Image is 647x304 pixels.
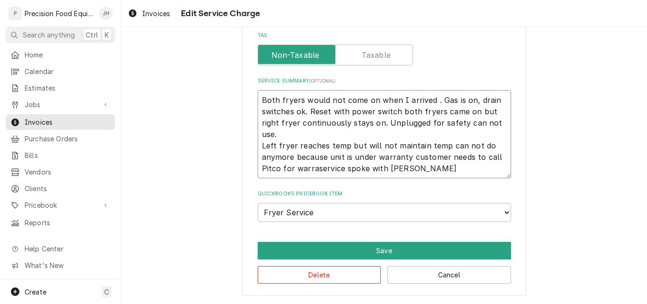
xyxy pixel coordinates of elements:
[6,80,115,96] a: Estimates
[25,200,96,210] span: Pricebook
[25,244,109,254] span: Help Center
[258,190,511,198] label: QuickBooks PriceBook Item
[105,30,109,40] span: K
[6,131,115,147] a: Purchase Orders
[99,7,113,20] div: JH
[258,242,511,259] button: Save
[6,258,115,273] a: Go to What's New
[25,184,110,193] span: Clients
[258,32,511,65] div: Tax
[25,260,109,270] span: What's New
[258,32,511,39] label: Tax
[258,266,381,284] button: Delete
[25,150,110,160] span: Bills
[6,27,115,43] button: Search anythingCtrlK
[6,164,115,180] a: Vendors
[25,66,110,76] span: Calendar
[25,100,96,110] span: Jobs
[6,241,115,257] a: Go to Help Center
[6,64,115,79] a: Calendar
[258,242,511,259] div: Button Group Row
[6,181,115,196] a: Clients
[6,97,115,112] a: Go to Jobs
[258,77,511,178] div: Service Summary
[142,9,170,18] span: Invoices
[9,7,22,20] div: P
[309,78,336,83] span: ( optional )
[178,7,260,20] span: Edit Service Charge
[6,147,115,163] a: Bills
[25,50,110,60] span: Home
[25,167,110,177] span: Vendors
[86,30,98,40] span: Ctrl
[387,266,511,284] button: Cancel
[25,134,110,144] span: Purchase Orders
[99,7,113,20] div: Jason Hertel's Avatar
[6,114,115,130] a: Invoices
[258,259,511,284] div: Button Group Row
[258,190,511,222] div: QuickBooks PriceBook Item
[9,7,22,20] div: Precision Food Equipment LLC's Avatar
[6,215,115,230] a: Reports
[124,6,174,21] a: Invoices
[258,242,511,284] div: Button Group
[25,218,110,228] span: Reports
[258,90,511,178] textarea: Both fryers would not come on when I arrived . Gas is on, drain switches ok. Reset with power swi...
[25,117,110,127] span: Invoices
[25,83,110,93] span: Estimates
[6,47,115,63] a: Home
[25,9,94,18] div: Precision Food Equipment LLC
[258,77,511,85] label: Service Summary
[104,287,109,297] span: C
[25,288,46,296] span: Create
[23,30,75,40] span: Search anything
[6,197,115,213] a: Go to Pricebook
